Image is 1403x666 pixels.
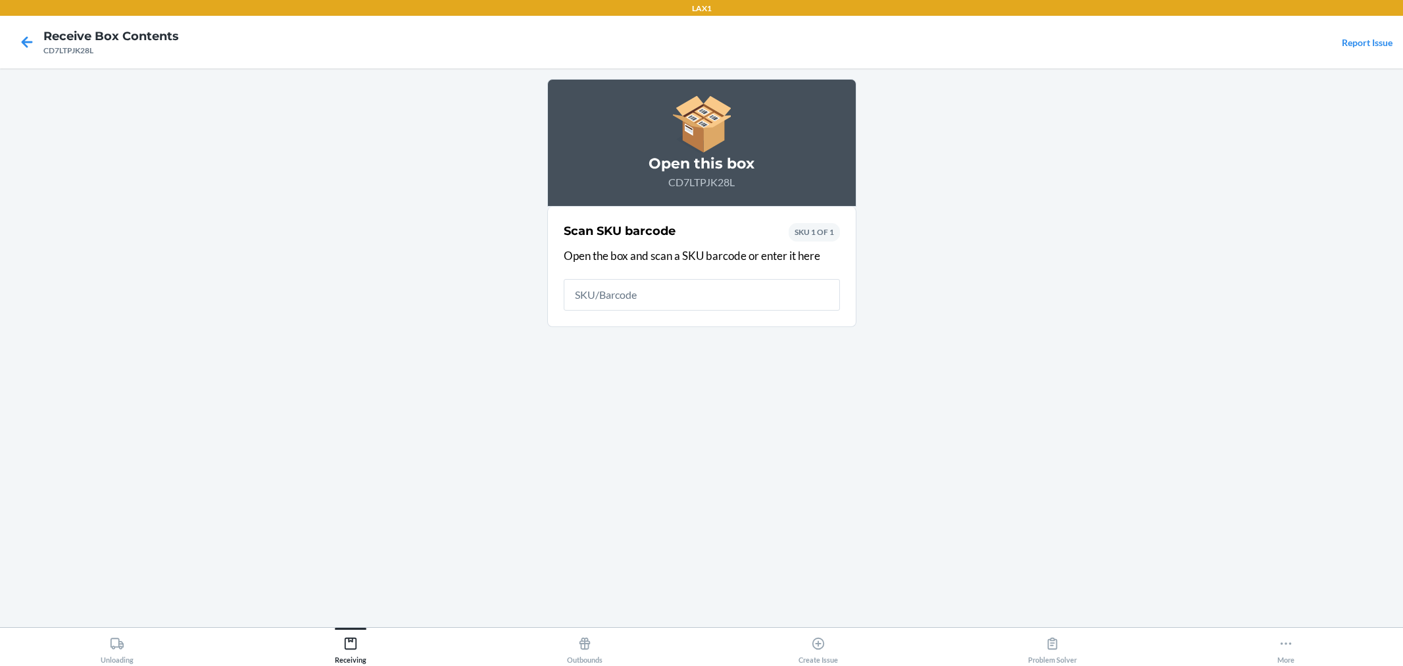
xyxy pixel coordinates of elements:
button: Outbounds [468,628,702,664]
div: Unloading [101,631,134,664]
p: CD7LTPJK28L [564,174,840,190]
p: SKU 1 OF 1 [795,226,834,238]
button: Problem Solver [935,628,1169,664]
h3: Open this box [564,153,840,174]
button: Receiving [234,628,468,664]
input: SKU/Barcode [564,279,840,311]
h4: Receive Box Contents [43,28,179,45]
a: Report Issue [1342,37,1392,48]
div: Receiving [335,631,366,664]
p: LAX1 [692,3,712,14]
div: Create Issue [799,631,838,664]
div: Outbounds [567,631,603,664]
p: Open the box and scan a SKU barcode or enter it here [564,247,840,265]
h2: Scan SKU barcode [564,222,676,240]
button: Create Issue [702,628,936,664]
div: CD7LTPJK28L [43,45,179,57]
div: More [1277,631,1294,664]
div: Problem Solver [1028,631,1077,664]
